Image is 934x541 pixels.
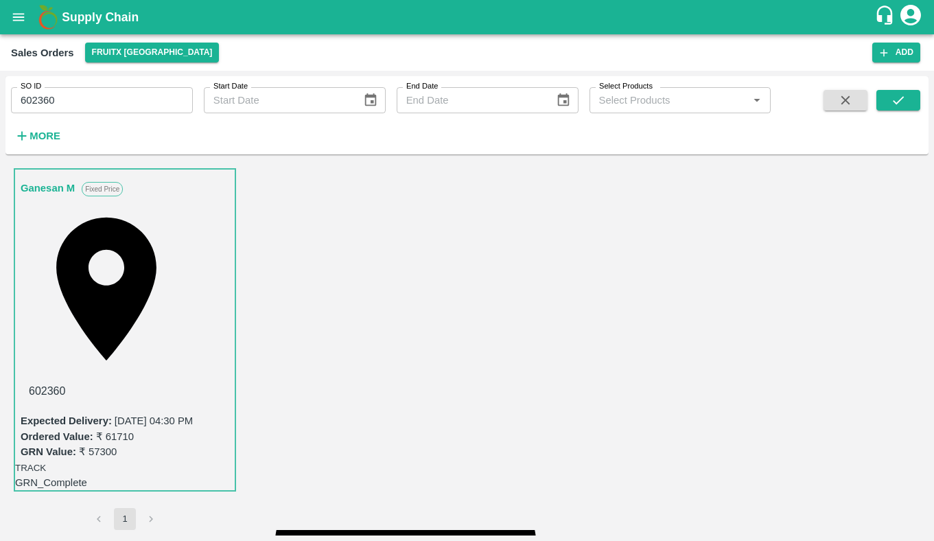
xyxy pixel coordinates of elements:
[599,81,653,92] label: Select Products
[21,446,76,457] label: GRN Value:
[79,446,117,457] label: ₹ 57300
[86,508,164,530] nav: pagination navigation
[21,415,112,426] label: Expected Delivery :
[30,130,60,141] strong: More
[11,44,74,62] div: Sales Orders
[114,508,136,530] button: page 1
[204,87,353,113] input: Start Date
[358,87,384,113] button: Choose date
[15,477,87,488] span: GRN_Complete
[21,431,93,442] label: Ordered Value:
[397,87,546,113] input: End Date
[21,81,41,92] label: SO ID
[213,81,248,92] label: Start Date
[85,43,220,62] button: Select DC
[748,91,766,109] button: Open
[874,5,898,30] div: customer-support
[3,1,34,33] button: open drawer
[11,124,64,148] button: More
[96,431,134,442] label: ₹ 61710
[62,8,874,27] a: Supply Chain
[872,43,920,62] button: Add
[594,91,745,109] input: Select Products
[115,415,193,426] label: [DATE] 04:30 PM
[898,3,923,32] div: account of current user
[62,10,139,24] b: Supply Chain
[34,3,62,31] img: logo
[82,182,123,196] p: Fixed Price
[11,87,193,113] input: Enter SO ID
[550,87,576,113] button: Choose date
[21,375,229,408] div: 602360
[406,81,438,92] label: End Date
[21,179,75,197] a: Ganesan M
